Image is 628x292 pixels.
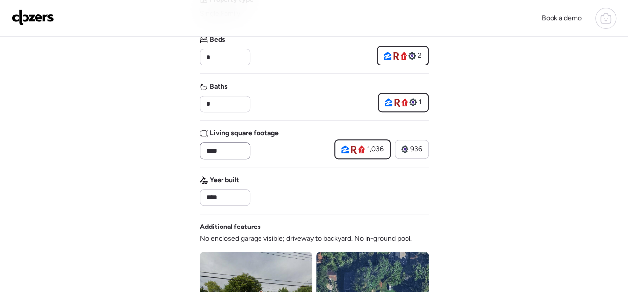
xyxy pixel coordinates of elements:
span: 1 [419,97,422,107]
span: Baths [210,82,228,92]
span: 2 [418,51,422,61]
span: Living square footage [210,129,279,138]
span: No enclosed garage visible; driveway to backyard. No in-ground pool. [200,234,412,244]
span: 936 [410,144,422,154]
img: Logo [12,9,54,25]
span: 1,036 [367,144,384,154]
span: Year built [210,175,239,185]
span: Additional features [200,222,261,232]
span: Book a demo [542,14,582,22]
span: Beds [210,35,225,45]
